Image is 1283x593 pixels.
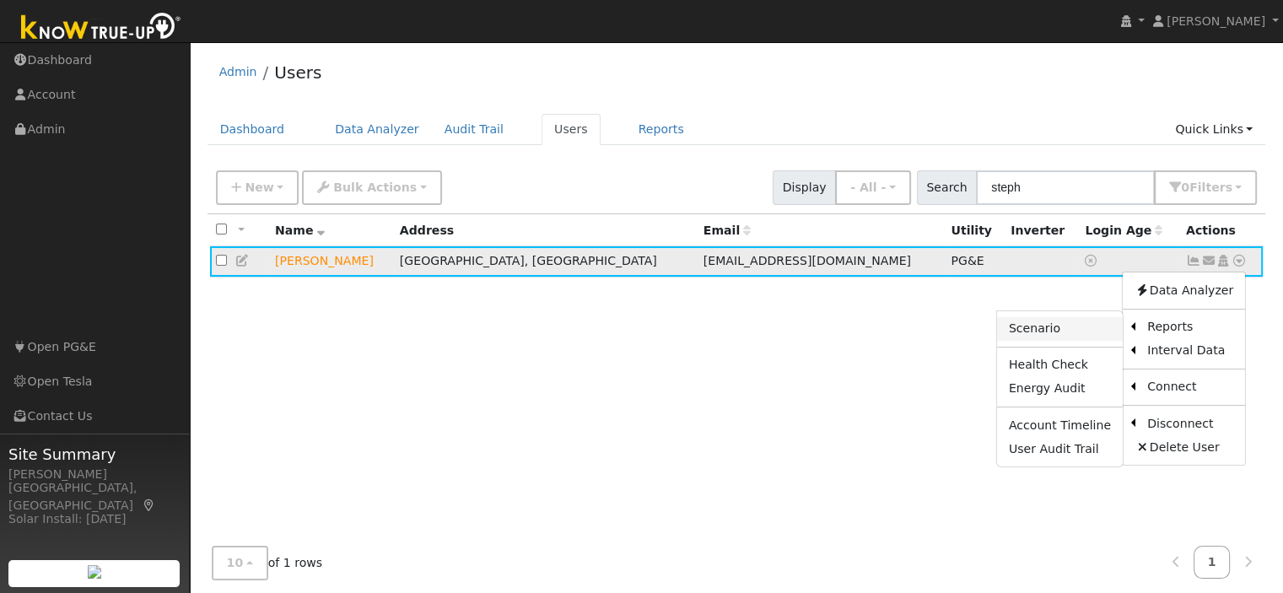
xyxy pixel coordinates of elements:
[227,556,244,569] span: 10
[917,170,977,205] span: Search
[1186,222,1257,240] div: Actions
[626,114,697,145] a: Reports
[8,510,181,528] div: Solar Install: [DATE]
[1085,254,1100,267] a: No login access
[1225,181,1232,194] span: s
[142,499,157,512] a: Map
[951,222,999,240] div: Utility
[394,246,698,278] td: [GEOGRAPHIC_DATA], [GEOGRAPHIC_DATA]
[703,224,751,237] span: Email
[432,114,516,145] a: Audit Trail
[275,224,325,237] span: Name
[322,114,432,145] a: Data Analyzer
[208,114,298,145] a: Dashboard
[997,437,1123,461] a: User Audit Trail
[1186,254,1201,267] a: Show Graph
[88,565,101,579] img: retrieve
[1135,315,1245,339] a: Reports
[1232,252,1247,270] a: Other actions
[8,466,181,483] div: [PERSON_NAME]
[703,254,911,267] span: [EMAIL_ADDRESS][DOMAIN_NAME]
[13,9,190,47] img: Know True-Up
[1011,222,1073,240] div: Inverter
[997,377,1123,401] a: Energy Audit Report
[1135,375,1245,399] a: Connect
[976,170,1155,205] input: Search
[773,170,836,205] span: Display
[1189,181,1232,194] span: Filter
[219,65,257,78] a: Admin
[1123,278,1245,302] a: Data Analyzer
[1123,435,1245,459] a: Delete User
[212,546,268,580] button: 10
[333,181,417,194] span: Bulk Actions
[8,479,181,515] div: [GEOGRAPHIC_DATA], [GEOGRAPHIC_DATA]
[997,317,1123,341] a: Scenario Report
[245,181,273,194] span: New
[1085,224,1162,237] span: Days since last login
[212,546,323,580] span: of 1 rows
[1135,412,1245,435] a: Disconnect
[274,62,321,83] a: Users
[1216,254,1231,267] a: Login As
[1201,252,1216,270] a: stephendaydesign@gmail.com
[1135,339,1245,363] a: Interval Data
[216,170,299,205] button: New
[951,254,984,267] span: PG&E
[269,246,394,278] td: Lead
[997,413,1123,437] a: Account Timeline Report
[400,222,692,240] div: Address
[1167,14,1265,28] span: [PERSON_NAME]
[235,254,251,267] a: Edit User
[302,170,441,205] button: Bulk Actions
[1162,114,1265,145] a: Quick Links
[997,353,1123,377] a: Health Check Report
[542,114,601,145] a: Users
[835,170,911,205] button: - All -
[1154,170,1257,205] button: 0Filters
[8,443,181,466] span: Site Summary
[1194,546,1231,579] a: 1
